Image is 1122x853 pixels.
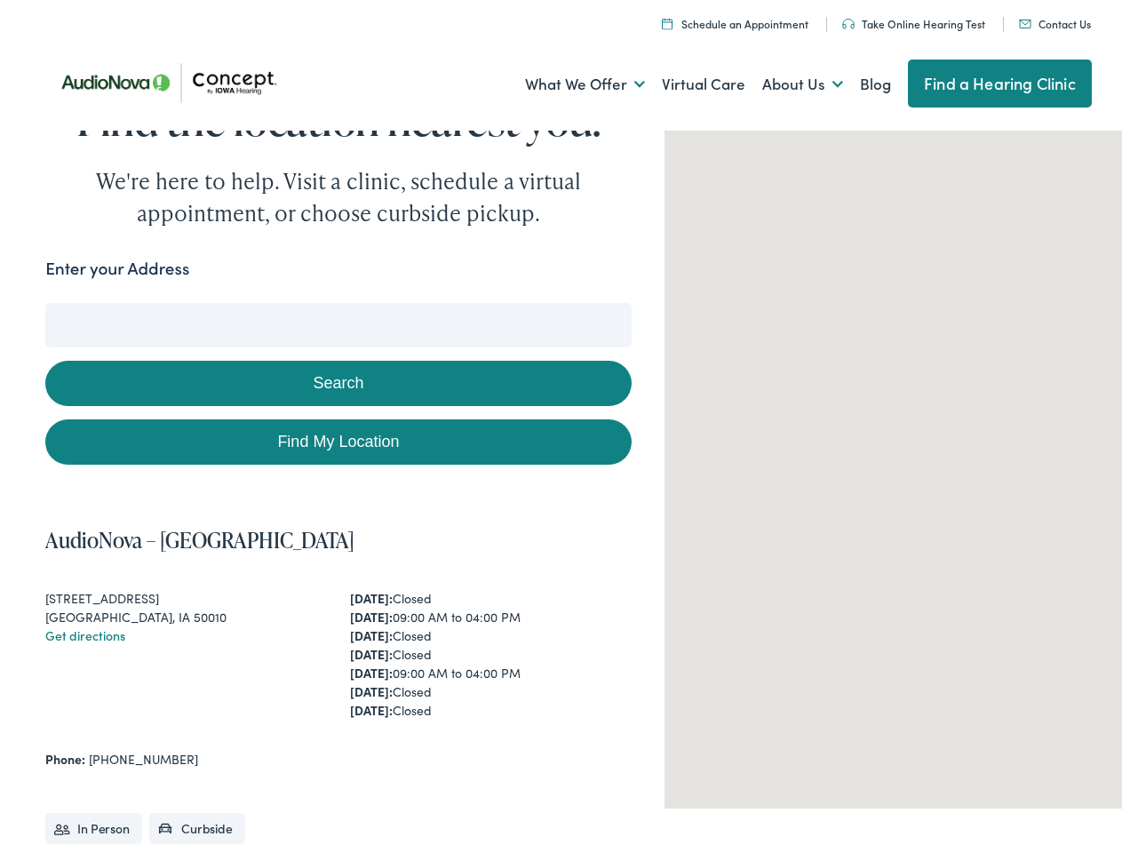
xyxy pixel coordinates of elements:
a: [PHONE_NUMBER] [89,745,198,762]
strong: [DATE]: [350,696,393,713]
a: Schedule an Appointment [662,11,808,26]
img: A calendar icon to schedule an appointment at Concept by Iowa Hearing. [662,12,672,24]
a: Get directions [45,621,125,639]
strong: [DATE]: [350,677,393,695]
div: Closed 09:00 AM to 04:00 PM Closed Closed 09:00 AM to 04:00 PM Closed Closed [350,584,632,714]
strong: [DATE]: [350,640,393,658]
h1: Find the location nearest you. [45,89,631,138]
strong: [DATE]: [350,658,393,676]
a: Virtual Care [662,46,745,112]
label: Enter your Address [45,251,189,276]
strong: [DATE]: [350,602,393,620]
div: [GEOGRAPHIC_DATA], IA 50010 [45,602,327,621]
li: In Person [45,808,142,839]
a: Contact Us [1019,11,1091,26]
a: About Us [762,46,843,112]
a: Blog [860,46,891,112]
a: Find My Location [45,414,631,459]
div: [STREET_ADDRESS] [45,584,327,602]
a: What We Offer [525,46,645,112]
div: We're here to help. Visit a clinic, schedule a virtual appointment, or choose curbside pickup. [54,160,623,224]
button: Search [45,355,631,401]
strong: [DATE]: [350,584,393,602]
a: Find a Hearing Clinic [908,54,1092,102]
strong: Phone: [45,745,85,762]
a: Take Online Hearing Test [842,11,985,26]
img: utility icon [842,13,855,24]
li: Curbside [149,808,245,839]
input: Enter your address or zip code [45,298,631,342]
img: utility icon [1019,14,1031,23]
a: AudioNova – [GEOGRAPHIC_DATA] [45,520,354,549]
strong: [DATE]: [350,621,393,639]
